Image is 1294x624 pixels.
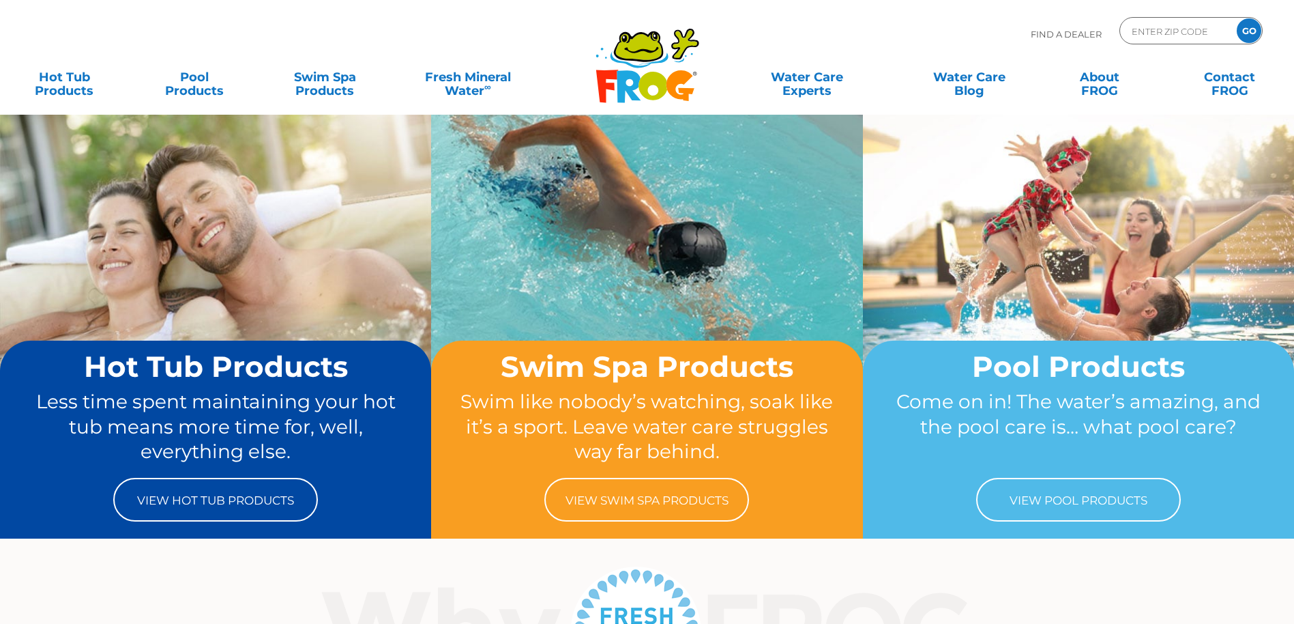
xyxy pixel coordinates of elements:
[431,114,862,436] img: home-banner-swim-spa-short
[457,351,836,382] h2: Swim Spa Products
[1237,18,1261,43] input: GO
[26,389,405,464] p: Less time spent maintaining your hot tub means more time for, well, everything else.
[457,389,836,464] p: Swim like nobody’s watching, soak like it’s a sport. Leave water care struggles way far behind.
[889,351,1268,382] h2: Pool Products
[1130,21,1222,41] input: Zip Code Form
[113,478,318,522] a: View Hot Tub Products
[144,63,246,91] a: PoolProducts
[484,81,491,92] sup: ∞
[1048,63,1150,91] a: AboutFROG
[26,351,405,382] h2: Hot Tub Products
[544,478,749,522] a: View Swim Spa Products
[725,63,889,91] a: Water CareExperts
[863,114,1294,436] img: home-banner-pool-short
[274,63,376,91] a: Swim SpaProducts
[14,63,115,91] a: Hot TubProducts
[1031,17,1102,51] p: Find A Dealer
[918,63,1020,91] a: Water CareBlog
[889,389,1268,464] p: Come on in! The water’s amazing, and the pool care is… what pool care?
[976,478,1181,522] a: View Pool Products
[1179,63,1280,91] a: ContactFROG
[405,63,531,91] a: Fresh MineralWater∞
